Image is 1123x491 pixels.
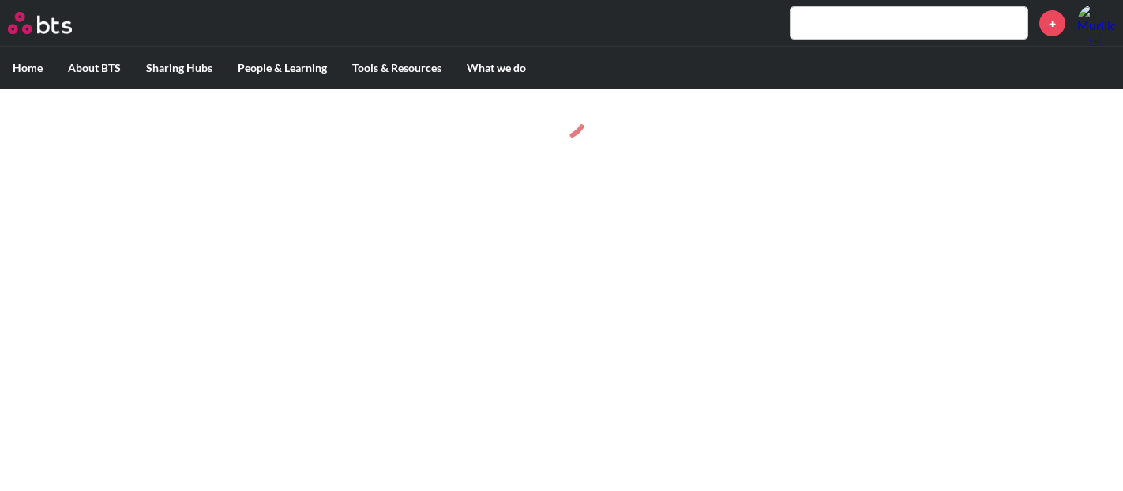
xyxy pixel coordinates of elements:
img: Murillo Iotti [1077,4,1115,42]
label: Tools & Resources [340,47,454,89]
a: Profile [1077,4,1115,42]
label: About BTS [55,47,133,89]
label: People & Learning [225,47,340,89]
label: Sharing Hubs [133,47,225,89]
label: What we do [454,47,539,89]
img: BTS Logo [8,12,72,34]
a: Go home [8,12,101,34]
a: + [1039,10,1065,36]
